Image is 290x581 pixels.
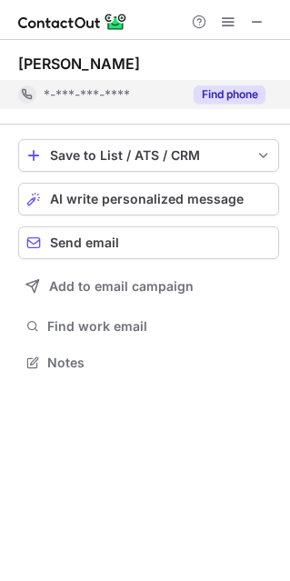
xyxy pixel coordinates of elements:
button: Find work email [18,314,279,339]
button: Reveal Button [194,85,265,104]
button: Send email [18,226,279,259]
span: Find work email [47,318,272,335]
span: Add to email campaign [49,279,194,294]
button: Notes [18,350,279,376]
span: Notes [47,355,272,371]
span: AI write personalized message [50,192,244,206]
button: Add to email campaign [18,270,279,303]
button: AI write personalized message [18,183,279,215]
span: Send email [50,235,119,250]
div: Save to List / ATS / CRM [50,148,247,163]
button: save-profile-one-click [18,139,279,172]
img: ContactOut v5.3.10 [18,11,127,33]
div: [PERSON_NAME] [18,55,140,73]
